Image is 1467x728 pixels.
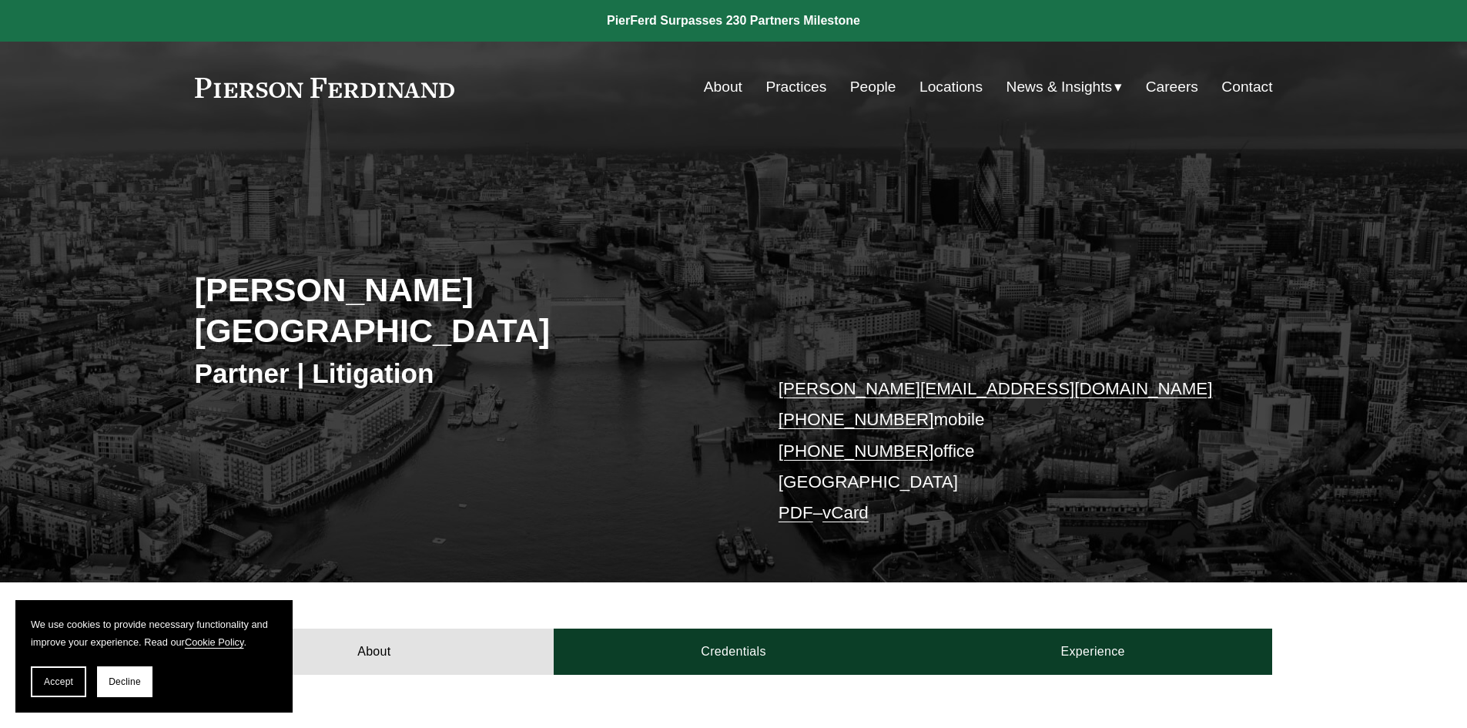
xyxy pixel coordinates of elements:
[919,72,983,102] a: Locations
[1006,74,1113,101] span: News & Insights
[850,72,896,102] a: People
[1146,72,1198,102] a: Careers
[779,374,1228,529] p: mobile office [GEOGRAPHIC_DATA] –
[195,357,734,391] h3: Partner | Litigation
[913,629,1273,675] a: Experience
[31,616,277,651] p: We use cookies to provide necessary functionality and improve your experience. Read our .
[44,676,73,687] span: Accept
[765,72,826,102] a: Practices
[109,676,141,687] span: Decline
[822,503,869,522] a: vCard
[1006,72,1123,102] a: folder dropdown
[185,636,244,648] a: Cookie Policy
[779,441,934,461] a: [PHONE_NUMBER]
[554,629,913,675] a: Credentials
[15,600,293,713] section: Cookie banner
[779,410,934,429] a: [PHONE_NUMBER]
[779,503,813,522] a: PDF
[1221,72,1272,102] a: Contact
[31,666,86,697] button: Accept
[195,629,554,675] a: About
[195,270,734,351] h2: [PERSON_NAME][GEOGRAPHIC_DATA]
[779,379,1213,398] a: [PERSON_NAME][EMAIL_ADDRESS][DOMAIN_NAME]
[704,72,742,102] a: About
[97,666,152,697] button: Decline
